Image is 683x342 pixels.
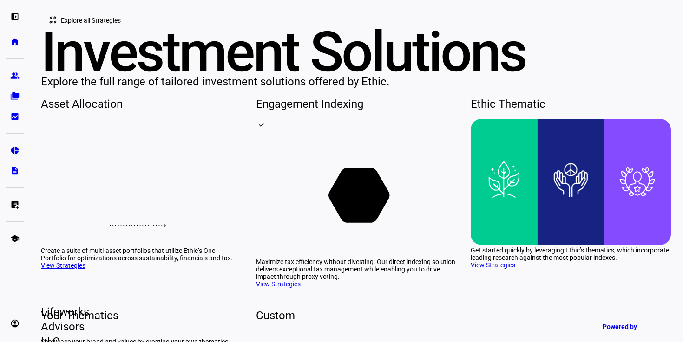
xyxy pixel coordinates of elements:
[41,30,672,74] div: Investment Solutions
[41,247,241,262] div: Create a suite of multi-asset portfolios that utilize Ethic’s One Portfolio for optimizations acr...
[10,71,20,80] eth-mat-symbol: group
[598,318,669,335] a: Powered by
[6,87,24,105] a: folder_copy
[256,280,301,288] a: View Strategies
[41,74,672,89] div: Explore the full range of tailored investment solutions offered by Ethic.
[10,166,20,175] eth-mat-symbol: description
[471,97,671,111] div: Ethic Thematic
[41,308,241,323] div: Your Thematics
[256,97,456,111] div: Engagement Indexing
[256,258,456,280] div: Maximize tax efficiency without divesting. Our direct indexing solution delivers exceptional tax ...
[258,121,265,128] mat-icon: check
[471,246,671,261] div: Get started quickly by leveraging Ethic’s thematics, which incorporate leading research against t...
[10,12,20,21] eth-mat-symbol: left_panel_open
[10,200,20,209] eth-mat-symbol: list_alt_add
[10,146,20,155] eth-mat-symbol: pie_chart
[471,261,515,269] a: View Strategies
[10,112,20,121] eth-mat-symbol: bid_landscape
[41,11,132,30] button: Explore all Strategies
[48,15,58,25] mat-icon: tactic
[256,308,456,323] div: Custom
[6,161,24,180] a: description
[10,319,20,328] eth-mat-symbol: account_circle
[61,11,121,30] span: Explore all Strategies
[6,141,24,160] a: pie_chart
[6,32,24,51] a: home
[6,107,24,126] a: bid_landscape
[10,91,20,101] eth-mat-symbol: folder_copy
[10,37,20,46] eth-mat-symbol: home
[10,234,20,243] eth-mat-symbol: school
[41,97,241,111] div: Asset Allocation
[6,66,24,85] a: group
[41,262,85,269] a: View Strategies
